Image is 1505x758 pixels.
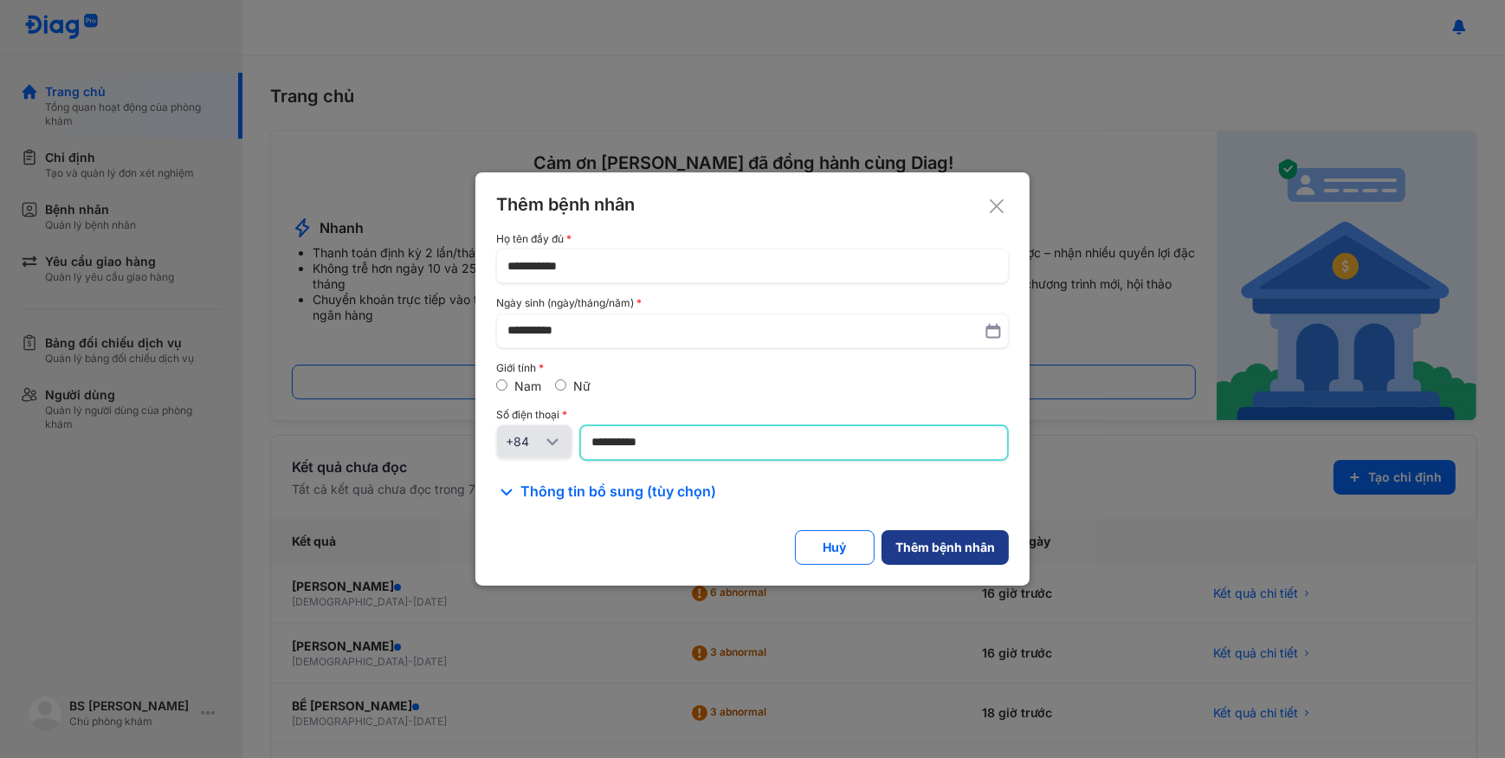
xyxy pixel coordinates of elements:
div: Ngày sinh (ngày/tháng/năm) [496,297,1009,309]
div: Họ tên đầy đủ [496,233,1009,245]
div: +84 [506,433,542,450]
span: Thông tin bổ sung (tùy chọn) [520,482,716,502]
button: Huỷ [795,530,875,565]
div: Thêm bệnh nhân [496,193,1009,216]
label: Nam [514,379,541,393]
div: Số điện thoại [496,409,1009,421]
div: Thêm bệnh nhân [895,539,995,556]
label: Nữ [573,379,591,393]
button: Thêm bệnh nhân [882,530,1009,565]
div: Giới tính [496,362,1009,374]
